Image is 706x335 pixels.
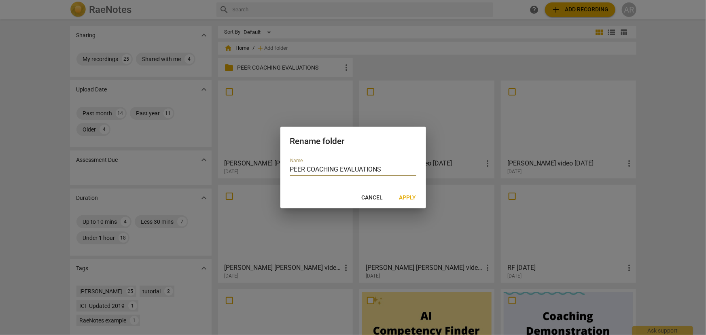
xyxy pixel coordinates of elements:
button: Cancel [355,191,390,205]
label: Name [290,158,303,163]
button: Apply [393,191,423,205]
h2: Rename folder [290,136,416,146]
span: Cancel [362,194,383,202]
span: Apply [399,194,416,202]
